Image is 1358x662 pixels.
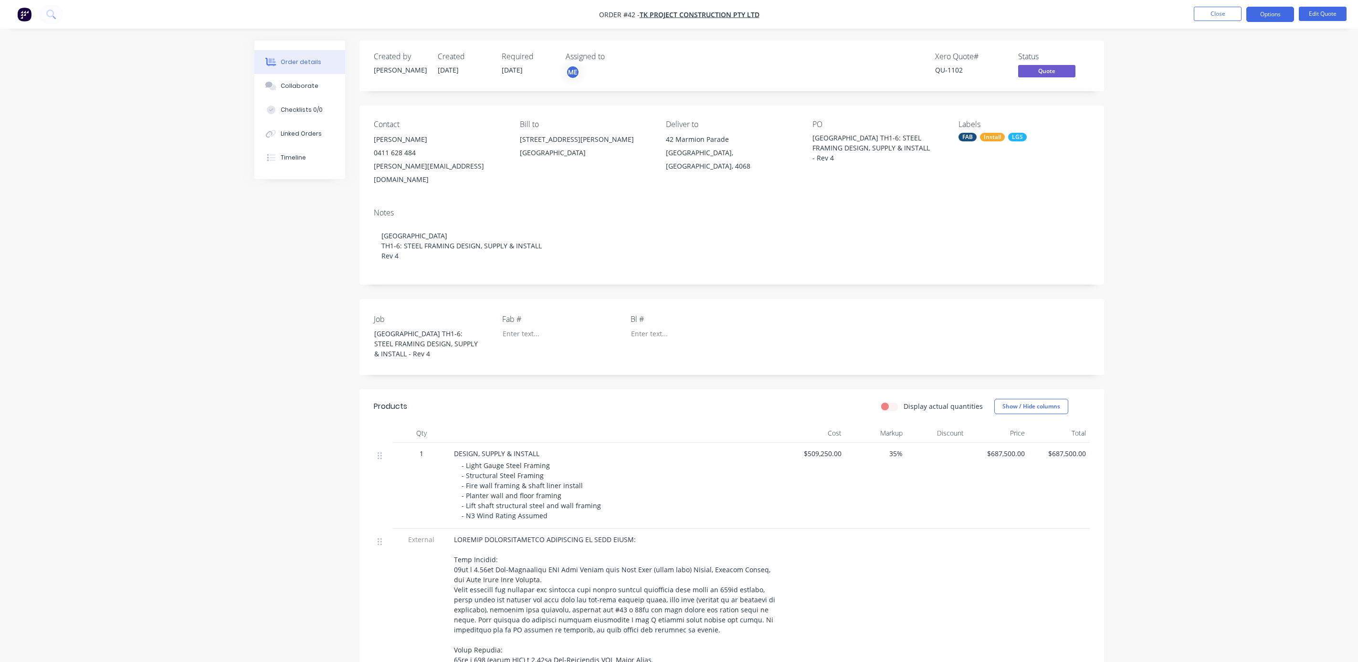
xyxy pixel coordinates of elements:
[374,133,505,186] div: [PERSON_NAME]0411 628 484[PERSON_NAME][EMAIL_ADDRESS][DOMAIN_NAME]
[566,52,661,61] div: Assigned to
[374,65,426,75] div: [PERSON_NAME]
[367,327,486,361] div: [GEOGRAPHIC_DATA] TH1-6: STEEL FRAMING DESIGN, SUPPLY & INSTALL - Rev 4
[904,401,983,411] label: Display actual quantities
[462,461,601,520] span: - Light Gauge Steel Framing - Structural Steel Framing - Fire wall framing & shaft liner install ...
[666,133,797,173] div: 42 Marmion Parade[GEOGRAPHIC_DATA], [GEOGRAPHIC_DATA], 4068
[1018,65,1075,77] span: Quote
[599,10,640,19] span: Order #42 -
[958,133,977,141] div: FAB
[845,424,906,443] div: Markup
[788,448,842,459] span: $509,250.00
[254,74,345,98] button: Collaborate
[812,133,932,163] div: [GEOGRAPHIC_DATA] TH1-6: STEEL FRAMING DESIGN, SUPPLY & INSTALL - Rev 4
[1299,7,1347,21] button: Edit Quote
[281,58,321,66] div: Order details
[935,52,1007,61] div: Xero Quote #
[420,448,423,459] span: 1
[666,133,797,146] div: 42 Marmion Parade
[397,534,446,545] span: External
[281,153,306,162] div: Timeline
[1029,424,1090,443] div: Total
[520,120,651,129] div: Bill to
[254,122,345,146] button: Linked Orders
[1008,133,1027,141] div: LGS
[374,120,505,129] div: Contact
[374,52,426,61] div: Created by
[1194,7,1242,21] button: Close
[520,133,651,146] div: [STREET_ADDRESS][PERSON_NAME]
[812,120,943,129] div: PO
[849,448,903,459] span: 35%
[393,424,450,443] div: Qty
[374,401,407,412] div: Products
[281,129,322,138] div: Linked Orders
[502,65,523,75] span: [DATE]
[935,65,1007,75] div: QU-1102
[1032,448,1086,459] span: $687,500.00
[254,98,345,122] button: Checklists 0/0
[374,160,505,186] div: [PERSON_NAME][EMAIL_ADDRESS][DOMAIN_NAME]
[1018,65,1075,79] button: Quote
[980,133,1005,141] div: Install
[454,449,539,458] span: DESIGN, SUPPLY & INSTALL
[666,120,797,129] div: Deliver to
[640,10,759,19] a: TK Project Construction Pty Ltd
[374,146,505,160] div: 0411 628 484
[502,313,621,325] label: Fab #
[374,133,505,146] div: [PERSON_NAME]
[958,120,1089,129] div: Labels
[281,106,323,114] div: Checklists 0/0
[254,50,345,74] button: Order details
[374,221,1090,270] div: [GEOGRAPHIC_DATA] TH1-6: STEEL FRAMING DESIGN, SUPPLY & INSTALL Rev 4
[1246,7,1294,22] button: Options
[666,146,797,173] div: [GEOGRAPHIC_DATA], [GEOGRAPHIC_DATA], 4068
[566,65,580,79] button: ME
[502,52,554,61] div: Required
[520,133,651,163] div: [STREET_ADDRESS][PERSON_NAME][GEOGRAPHIC_DATA]
[374,313,493,325] label: Job
[994,399,1068,414] button: Show / Hide columns
[438,65,459,75] span: [DATE]
[281,82,318,90] div: Collaborate
[374,208,1090,217] div: Notes
[17,7,32,21] img: Factory
[1018,52,1090,61] div: Status
[520,146,651,160] div: [GEOGRAPHIC_DATA]
[784,424,845,443] div: Cost
[968,424,1029,443] div: Price
[254,146,345,170] button: Timeline
[906,424,968,443] div: Discount
[971,448,1025,459] span: $687,500.00
[438,52,490,61] div: Created
[631,313,750,325] label: Bl #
